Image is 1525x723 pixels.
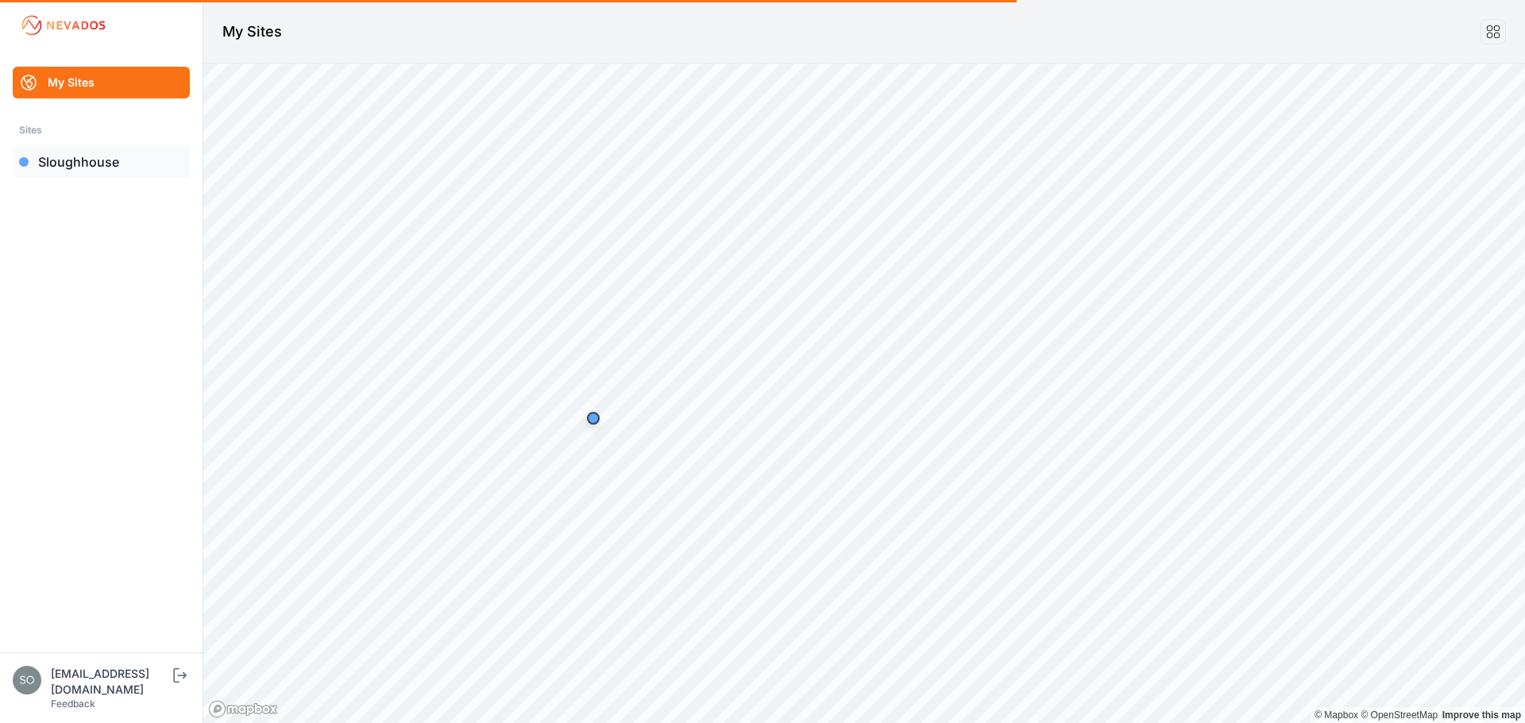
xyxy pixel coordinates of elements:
[222,21,282,43] h1: My Sites
[51,666,170,698] div: [EMAIL_ADDRESS][DOMAIN_NAME]
[13,67,190,98] a: My Sites
[1315,710,1358,721] a: Mapbox
[208,700,278,718] a: Mapbox logo
[19,13,108,38] img: Nevados
[13,666,41,694] img: solarae@invenergy.com
[13,146,190,178] a: Sloughhouse
[1442,710,1521,721] a: Map feedback
[577,402,609,434] div: Map marker
[203,63,1525,723] canvas: Map
[51,698,95,710] a: Feedback
[19,121,183,140] div: Sites
[1361,710,1438,721] a: OpenStreetMap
